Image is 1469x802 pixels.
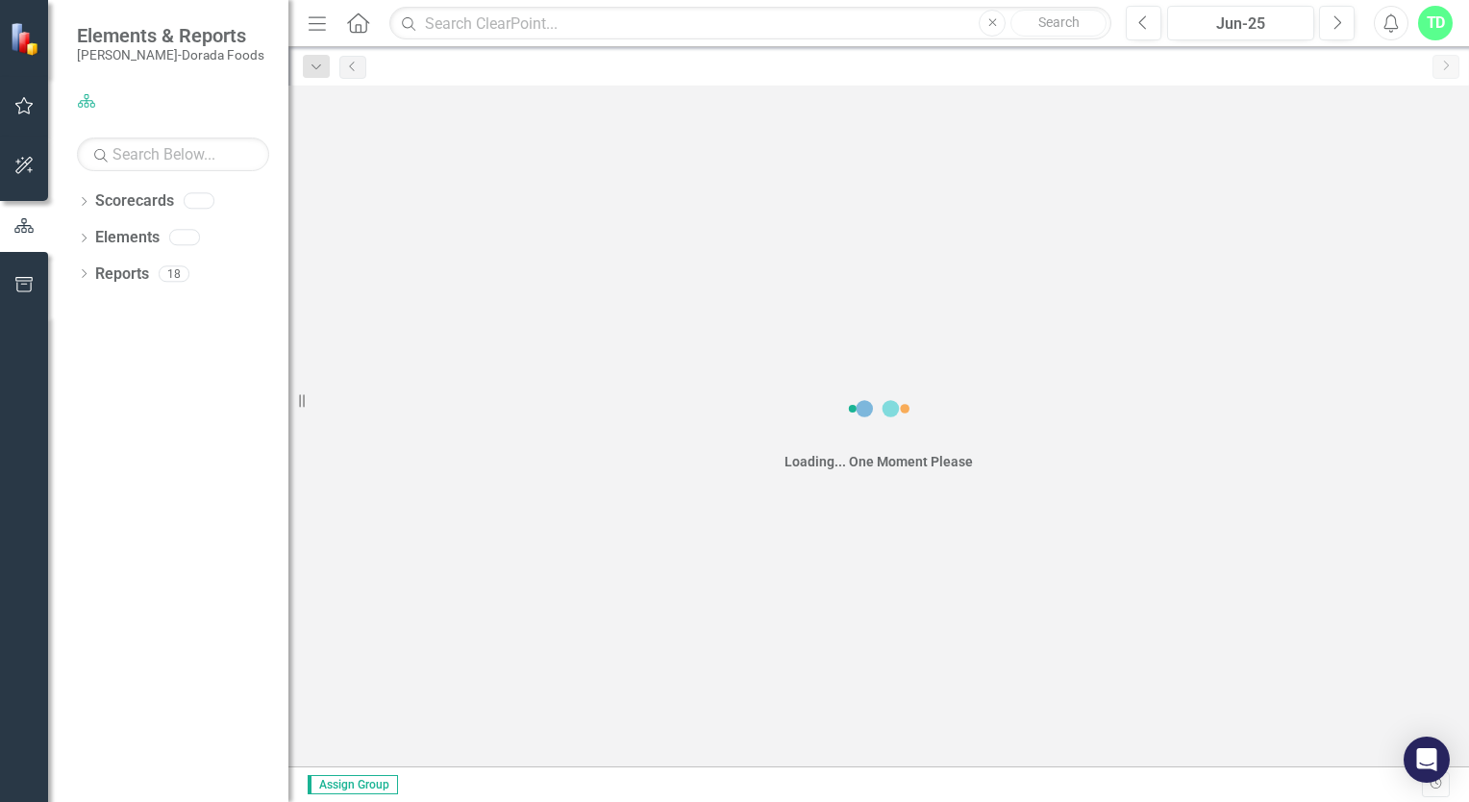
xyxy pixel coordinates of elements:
[1167,6,1314,40] button: Jun-25
[95,227,160,249] a: Elements
[77,138,269,171] input: Search Below...
[1010,10,1107,37] button: Search
[159,265,189,282] div: 18
[95,190,174,213] a: Scorecards
[784,452,973,471] div: Loading... One Moment Please
[1038,14,1080,30] span: Search
[308,775,398,794] span: Assign Group
[389,7,1111,40] input: Search ClearPoint...
[77,47,264,63] small: [PERSON_NAME]-Dorada Foods
[77,24,264,47] span: Elements & Reports
[1174,13,1307,36] div: Jun-25
[95,263,149,286] a: Reports
[1404,737,1450,783] div: Open Intercom Messenger
[9,21,44,57] img: ClearPoint Strategy
[1418,6,1453,40] button: TD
